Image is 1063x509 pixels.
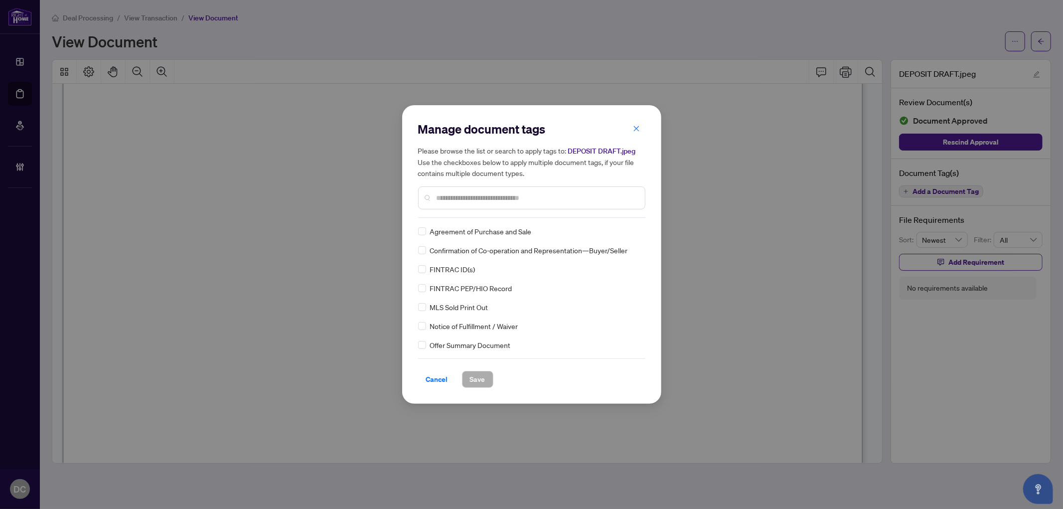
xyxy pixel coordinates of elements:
button: Cancel [418,371,456,388]
span: MLS Sold Print Out [430,302,488,313]
span: Agreement of Purchase and Sale [430,226,532,237]
button: Save [462,371,493,388]
button: Open asap [1023,474,1053,504]
span: DEPOSIT DRAFT.jpeg [568,147,636,156]
span: Offer Summary Document [430,339,511,350]
span: Cancel [426,371,448,387]
h5: Please browse the list or search to apply tags to: Use the checkboxes below to apply multiple doc... [418,145,645,178]
span: FINTRAC PEP/HIO Record [430,283,512,294]
h2: Manage document tags [418,121,645,137]
span: Notice of Fulfillment / Waiver [430,321,518,332]
span: close [633,125,640,132]
span: Confirmation of Co-operation and Representation—Buyer/Seller [430,245,628,256]
span: FINTRAC ID(s) [430,264,475,275]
